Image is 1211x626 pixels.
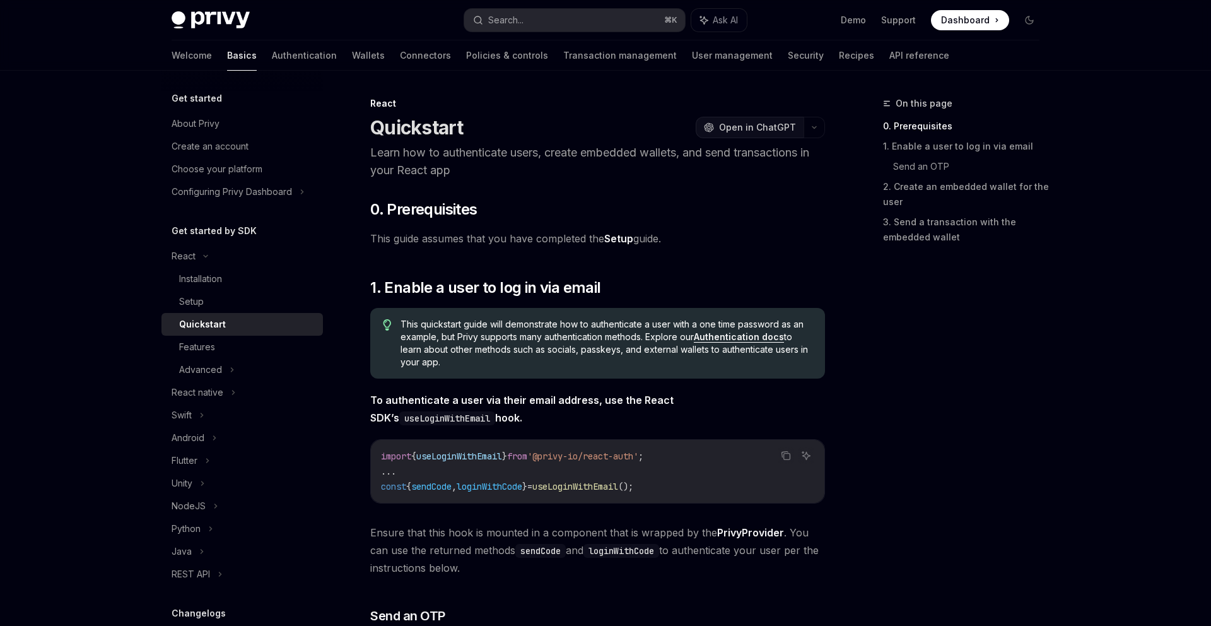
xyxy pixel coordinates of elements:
[172,40,212,71] a: Welcome
[179,317,226,332] div: Quickstart
[161,268,323,290] a: Installation
[839,40,874,71] a: Recipes
[370,524,825,577] span: Ensure that this hook is mounted in a component that is wrapped by the . You can use the returned...
[778,447,794,464] button: Copy the contents from the code block
[172,162,262,177] div: Choose your platform
[604,232,633,245] a: Setup
[522,481,527,492] span: }
[883,212,1050,247] a: 3. Send a transaction with the embedded wallet
[931,10,1009,30] a: Dashboard
[1019,10,1039,30] button: Toggle dark mode
[502,451,507,462] span: }
[172,544,192,559] div: Java
[161,158,323,180] a: Choose your platform
[172,249,196,264] div: React
[618,481,633,492] span: ();
[406,481,411,492] span: {
[172,430,204,446] div: Android
[719,121,796,134] span: Open in ChatGPT
[383,319,392,331] svg: Tip
[488,13,524,28] div: Search...
[452,481,457,492] span: ,
[272,40,337,71] a: Authentication
[161,336,323,358] a: Features
[172,223,257,239] h5: Get started by SDK
[563,40,677,71] a: Transaction management
[515,544,566,558] code: sendCode
[466,40,548,71] a: Policies & controls
[179,271,222,286] div: Installation
[172,476,192,491] div: Unity
[400,40,451,71] a: Connectors
[172,453,197,468] div: Flutter
[696,117,804,138] button: Open in ChatGPT
[381,451,411,462] span: import
[527,451,638,462] span: '@privy-io/react-auth'
[798,447,814,464] button: Ask AI
[227,40,257,71] a: Basics
[713,14,738,27] span: Ask AI
[883,136,1050,156] a: 1. Enable a user to log in via email
[370,116,464,139] h1: Quickstart
[161,135,323,158] a: Create an account
[638,451,643,462] span: ;
[881,14,916,27] a: Support
[583,544,659,558] code: loginWithCode
[896,96,952,111] span: On this page
[411,481,452,492] span: sendCode
[381,481,406,492] span: const
[179,340,215,355] div: Features
[172,116,219,131] div: About Privy
[381,466,396,477] span: ...
[889,40,949,71] a: API reference
[172,139,249,154] div: Create an account
[161,290,323,313] a: Setup
[841,14,866,27] a: Demo
[370,607,445,625] span: Send an OTP
[172,184,292,199] div: Configuring Privy Dashboard
[883,116,1050,136] a: 0. Prerequisites
[370,144,825,179] p: Learn how to authenticate users, create embedded wallets, and send transactions in your React app
[370,199,477,220] span: 0. Prerequisites
[172,11,250,29] img: dark logo
[172,567,210,582] div: REST API
[464,9,685,32] button: Search...⌘K
[411,451,416,462] span: {
[941,14,990,27] span: Dashboard
[179,294,204,309] div: Setup
[457,481,522,492] span: loginWithCode
[370,230,825,247] span: This guide assumes that you have completed the guide.
[416,451,502,462] span: useLoginWithEmail
[179,362,222,377] div: Advanced
[172,408,192,423] div: Swift
[788,40,824,71] a: Security
[893,156,1050,177] a: Send an OTP
[527,481,532,492] span: =
[370,278,600,298] span: 1. Enable a user to log in via email
[692,40,773,71] a: User management
[172,385,223,400] div: React native
[352,40,385,71] a: Wallets
[370,97,825,110] div: React
[172,521,201,536] div: Python
[399,411,495,425] code: useLoginWithEmail
[172,606,226,621] h5: Changelogs
[717,526,784,540] a: PrivyProvider
[172,91,222,106] h5: Get started
[161,112,323,135] a: About Privy
[161,313,323,336] a: Quickstart
[172,499,206,514] div: NodeJS
[664,15,677,25] span: ⌘ K
[883,177,1050,212] a: 2. Create an embedded wallet for the user
[691,9,747,32] button: Ask AI
[507,451,527,462] span: from
[370,394,674,424] strong: To authenticate a user via their email address, use the React SDK’s hook.
[532,481,618,492] span: useLoginWithEmail
[401,318,812,369] span: This quickstart guide will demonstrate how to authenticate a user with a one time password as an ...
[694,331,784,343] a: Authentication docs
